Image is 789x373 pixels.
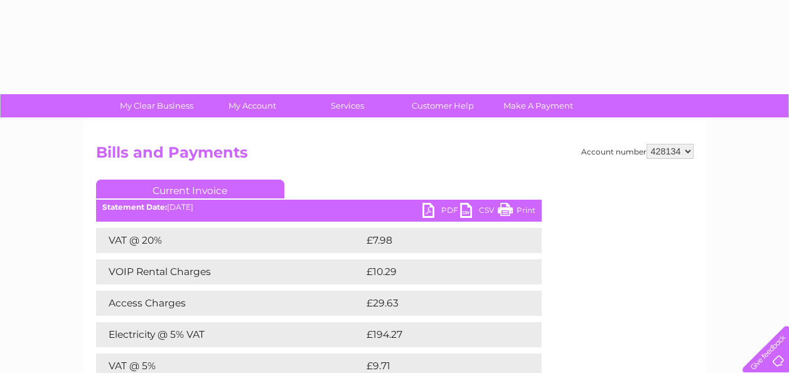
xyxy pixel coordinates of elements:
td: £29.63 [363,291,517,316]
a: Print [498,203,535,221]
td: £7.98 [363,228,512,253]
td: VOIP Rental Charges [96,259,363,284]
a: PDF [422,203,460,221]
h2: Bills and Payments [96,144,694,168]
a: Services [296,94,399,117]
td: Access Charges [96,291,363,316]
b: Statement Date: [102,202,167,212]
a: Make A Payment [486,94,590,117]
a: Current Invoice [96,180,284,198]
a: Customer Help [391,94,495,117]
td: £10.29 [363,259,515,284]
td: VAT @ 20% [96,228,363,253]
div: Account number [581,144,694,159]
a: My Clear Business [105,94,208,117]
div: [DATE] [96,203,542,212]
td: £194.27 [363,322,518,347]
a: CSV [460,203,498,221]
a: My Account [200,94,304,117]
td: Electricity @ 5% VAT [96,322,363,347]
